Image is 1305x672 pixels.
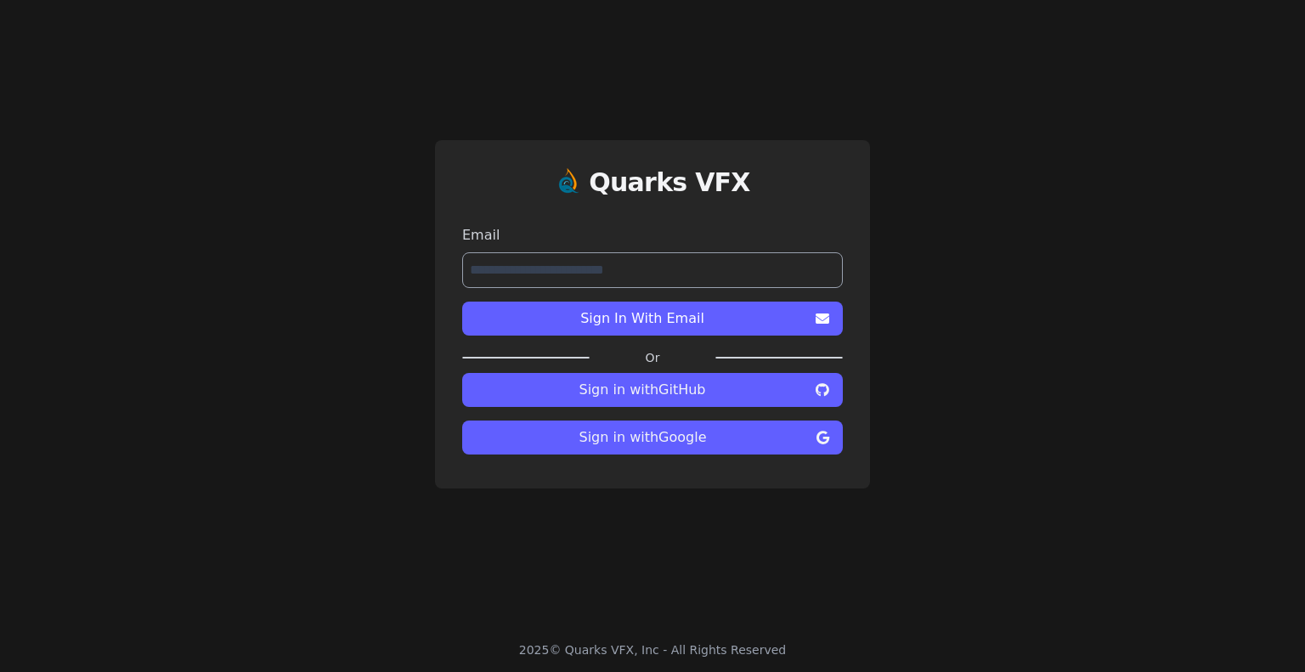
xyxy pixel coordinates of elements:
[476,380,809,400] span: Sign in with GitHub
[590,349,715,366] label: Or
[476,427,810,448] span: Sign in with Google
[462,421,843,455] button: Sign in withGoogle
[462,302,843,336] button: Sign In With Email
[462,373,843,407] button: Sign in withGitHub
[589,167,750,212] a: Quarks VFX
[462,225,843,246] label: Email
[589,167,750,198] h1: Quarks VFX
[476,308,809,329] span: Sign In With Email
[519,641,787,658] div: 2025 © Quarks VFX, Inc - All Rights Reserved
